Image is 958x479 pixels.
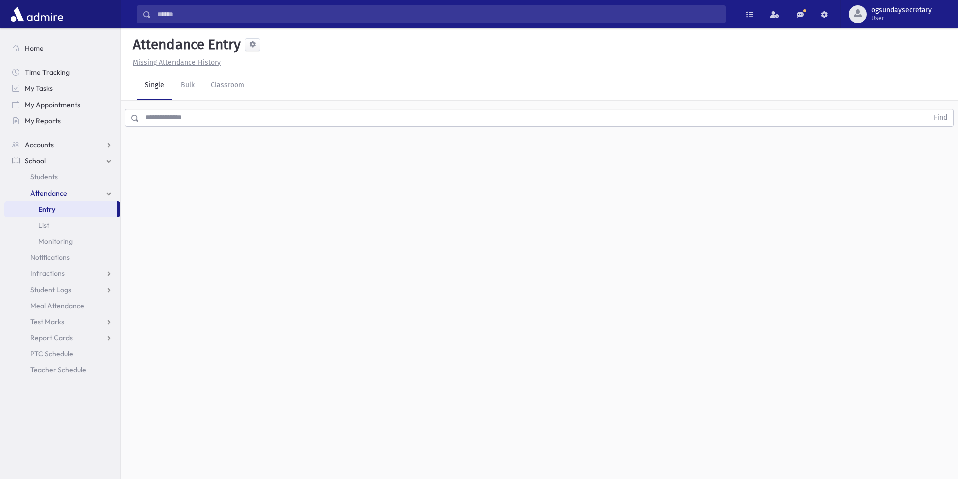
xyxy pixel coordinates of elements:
[137,72,172,100] a: Single
[4,169,120,185] a: Students
[871,6,932,14] span: ogsundaysecretary
[30,349,73,358] span: PTC Schedule
[203,72,252,100] a: Classroom
[928,109,953,126] button: Find
[4,233,120,249] a: Monitoring
[4,40,120,56] a: Home
[4,249,120,265] a: Notifications
[30,365,86,374] span: Teacher Schedule
[30,269,65,278] span: Infractions
[30,301,84,310] span: Meal Attendance
[4,298,120,314] a: Meal Attendance
[4,97,120,113] a: My Appointments
[4,80,120,97] a: My Tasks
[4,281,120,298] a: Student Logs
[4,217,120,233] a: List
[38,221,49,230] span: List
[4,362,120,378] a: Teacher Schedule
[133,58,221,67] u: Missing Attendance History
[129,36,241,53] h5: Attendance Entry
[25,100,80,109] span: My Appointments
[30,333,73,342] span: Report Cards
[25,68,70,77] span: Time Tracking
[25,44,44,53] span: Home
[4,314,120,330] a: Test Marks
[30,172,58,181] span: Students
[871,14,932,22] span: User
[25,156,46,165] span: School
[25,84,53,93] span: My Tasks
[172,72,203,100] a: Bulk
[25,140,54,149] span: Accounts
[38,205,55,214] span: Entry
[4,153,120,169] a: School
[4,185,120,201] a: Attendance
[4,201,117,217] a: Entry
[30,253,70,262] span: Notifications
[4,64,120,80] a: Time Tracking
[30,188,67,198] span: Attendance
[38,237,73,246] span: Monitoring
[25,116,61,125] span: My Reports
[151,5,725,23] input: Search
[4,346,120,362] a: PTC Schedule
[4,137,120,153] a: Accounts
[30,317,64,326] span: Test Marks
[129,58,221,67] a: Missing Attendance History
[4,265,120,281] a: Infractions
[30,285,71,294] span: Student Logs
[4,330,120,346] a: Report Cards
[4,113,120,129] a: My Reports
[8,4,66,24] img: AdmirePro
